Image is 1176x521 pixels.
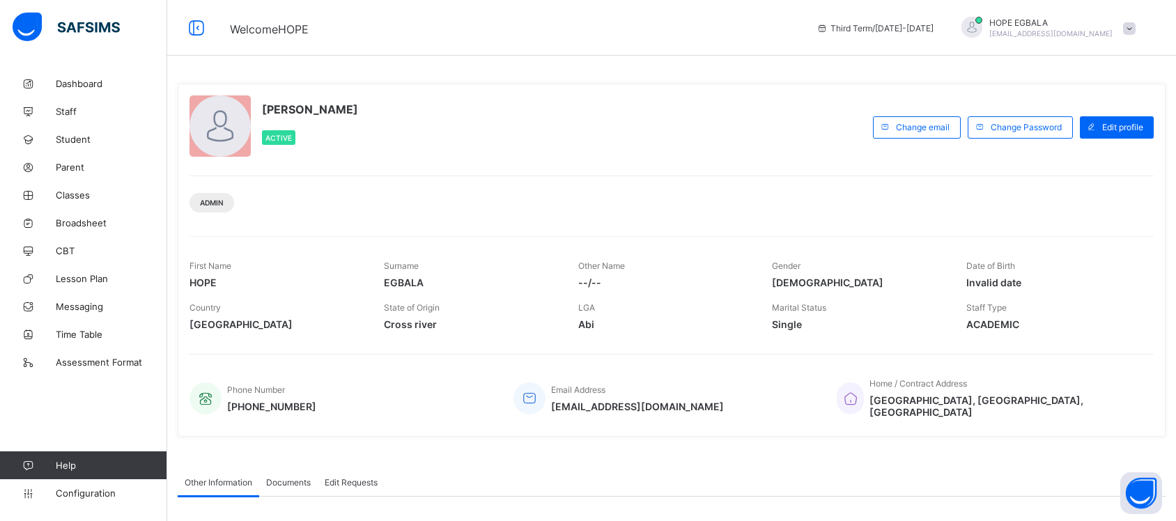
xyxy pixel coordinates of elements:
[578,302,595,313] span: LGA
[989,29,1113,38] span: [EMAIL_ADDRESS][DOMAIN_NAME]
[265,134,292,142] span: Active
[56,329,167,340] span: Time Table
[200,199,224,207] span: Admin
[551,401,724,412] span: [EMAIL_ADDRESS][DOMAIN_NAME]
[189,277,363,288] span: HOPE
[230,22,309,36] span: Welcome HOPE
[266,477,311,488] span: Documents
[56,189,167,201] span: Classes
[772,260,800,271] span: Gender
[262,102,358,116] span: [PERSON_NAME]
[13,13,120,42] img: safsims
[227,401,316,412] span: [PHONE_NUMBER]
[56,460,167,471] span: Help
[1102,122,1143,132] span: Edit profile
[185,477,252,488] span: Other Information
[56,106,167,117] span: Staff
[772,302,826,313] span: Marital Status
[56,134,167,145] span: Student
[227,384,285,395] span: Phone Number
[966,318,1140,330] span: ACADEMIC
[56,488,167,499] span: Configuration
[896,122,950,132] span: Change email
[991,122,1062,132] span: Change Password
[56,245,167,256] span: CBT
[947,17,1143,40] div: HOPEEGBALA
[578,260,625,271] span: Other Name
[56,301,167,312] span: Messaging
[1120,472,1162,514] button: Open asap
[325,477,378,488] span: Edit Requests
[189,318,363,330] span: [GEOGRAPHIC_DATA]
[869,394,1140,418] span: [GEOGRAPHIC_DATA], [GEOGRAPHIC_DATA], [GEOGRAPHIC_DATA]
[56,217,167,228] span: Broadsheet
[189,260,231,271] span: First Name
[384,277,557,288] span: EGBALA
[772,277,945,288] span: [DEMOGRAPHIC_DATA]
[384,260,419,271] span: Surname
[189,302,221,313] span: Country
[56,357,167,368] span: Assessment Format
[578,318,752,330] span: Abi
[772,318,945,330] span: Single
[384,318,557,330] span: Cross river
[989,17,1113,28] span: HOPE EGBALA
[56,273,167,284] span: Lesson Plan
[966,277,1140,288] span: Invalid date
[56,78,167,89] span: Dashboard
[817,23,934,33] span: session/term information
[551,384,605,395] span: Email Address
[384,302,440,313] span: State of Origin
[966,260,1015,271] span: Date of Birth
[578,277,752,288] span: --/--
[966,302,1007,313] span: Staff Type
[869,378,967,389] span: Home / Contract Address
[56,162,167,173] span: Parent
